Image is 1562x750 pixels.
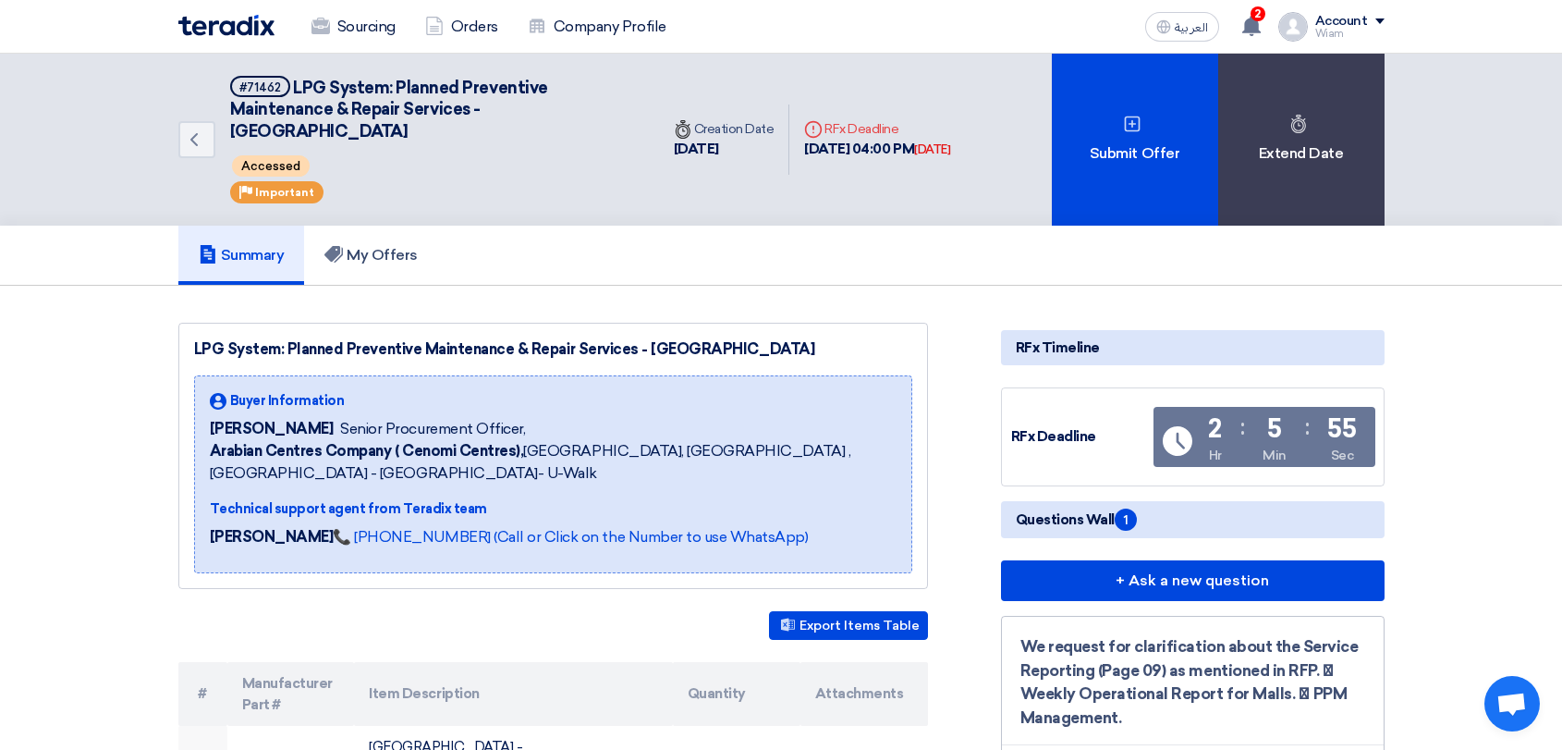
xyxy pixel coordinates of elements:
span: [GEOGRAPHIC_DATA], [GEOGRAPHIC_DATA] ,[GEOGRAPHIC_DATA] - [GEOGRAPHIC_DATA]- U-Walk [210,440,897,485]
img: profile_test.png [1278,12,1308,42]
a: 📞 [PHONE_NUMBER] (Call or Click on the Number to use WhatsApp) [333,528,808,546]
h5: LPG System: Planned Preventive Maintenance & Repair Services - Central & Eastern Malls [230,76,637,142]
div: Submit Offer [1052,54,1218,226]
div: We request for clarification about the Service Reporting (Page 09) as mentioned in RFP.  Weekly ... [1020,635,1365,730]
button: + Ask a new question [1001,560,1385,601]
span: Questions Wall [1016,509,1137,531]
div: LPG System: Planned Preventive Maintenance & Repair Services - [GEOGRAPHIC_DATA] [194,338,912,361]
div: [DATE] [914,141,950,159]
a: Summary [178,226,305,285]
img: Teradix logo [178,15,275,36]
th: # [178,662,227,726]
a: Company Profile [513,6,681,47]
div: Technical support agent from Teradix team [210,499,897,519]
div: [DATE] 04:00 PM [804,139,950,160]
div: Open chat [1484,676,1540,732]
div: 55 [1327,416,1356,442]
div: Wiam [1315,29,1385,39]
span: 1 [1115,509,1137,531]
button: Export Items Table [769,611,928,640]
div: Hr [1209,446,1222,465]
a: Sourcing [297,6,410,47]
b: Arabian Centres Company ( Cenomi Centres), [210,442,524,460]
div: [DATE] [674,139,775,160]
div: Account [1315,14,1368,30]
div: Extend Date [1218,54,1385,226]
div: : [1240,411,1245,444]
a: My Offers [304,226,438,285]
span: Important [255,186,314,199]
span: 2 [1251,6,1265,21]
th: Quantity [673,662,800,726]
strong: [PERSON_NAME] [210,528,334,546]
h5: My Offers [324,246,418,264]
div: Sec [1331,446,1354,465]
h5: Summary [199,246,285,264]
div: #71462 [239,81,281,93]
div: 5 [1267,416,1282,442]
div: : [1305,411,1310,444]
span: Senior Procurement Officer, [340,418,525,440]
div: Min [1263,446,1287,465]
th: Attachments [800,662,928,726]
span: العربية [1175,21,1208,34]
div: Creation Date [674,119,775,139]
th: Item Description [354,662,673,726]
div: RFx Deadline [804,119,950,139]
span: [PERSON_NAME] [210,418,334,440]
span: LPG System: Planned Preventive Maintenance & Repair Services - [GEOGRAPHIC_DATA] [230,78,548,141]
span: Accessed [232,155,310,177]
div: RFx Deadline [1011,426,1150,448]
div: 2 [1208,416,1222,442]
span: Buyer Information [230,391,345,411]
button: العربية [1145,12,1219,42]
div: RFx Timeline [1001,330,1385,365]
th: Manufacturer Part # [227,662,355,726]
a: Orders [410,6,513,47]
